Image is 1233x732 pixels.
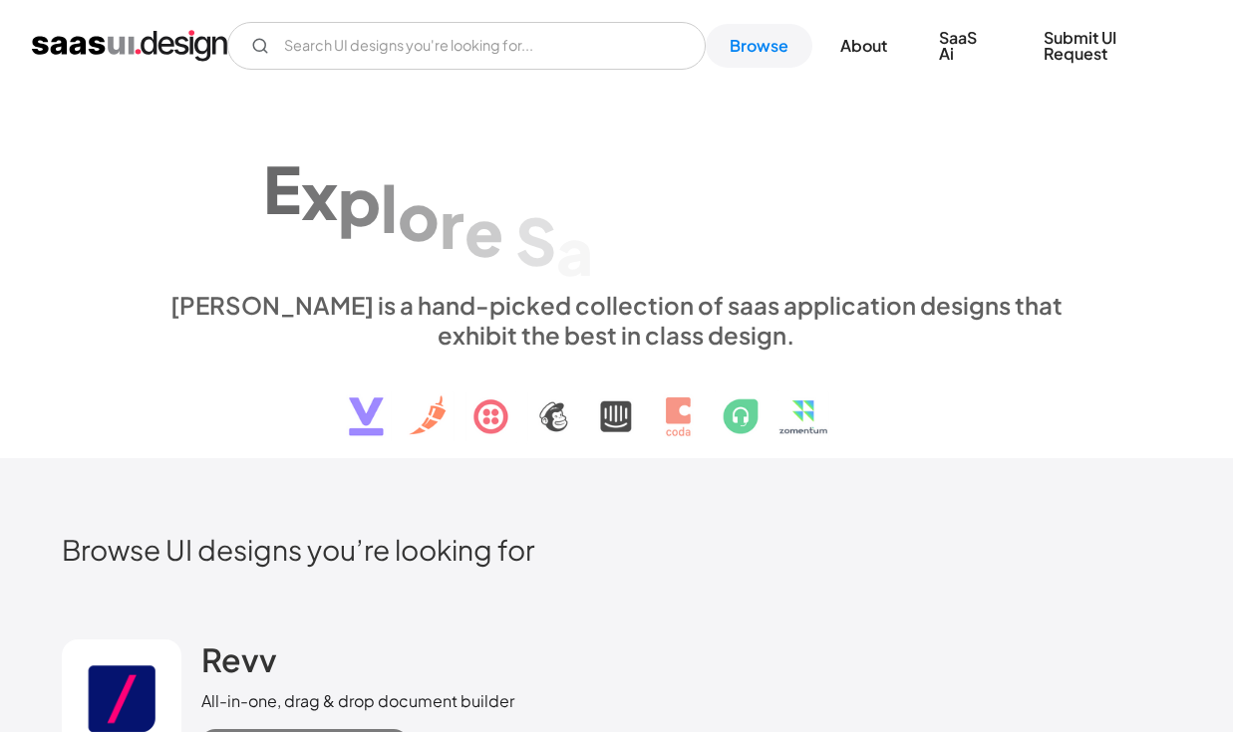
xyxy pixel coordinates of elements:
[227,22,706,70] input: Search UI designs you're looking for...
[32,30,227,62] a: home
[706,24,812,68] a: Browse
[157,117,1075,270] h1: Explore SaaS UI design patterns & interactions.
[201,639,277,679] h2: Revv
[515,202,556,279] div: S
[301,155,338,232] div: x
[338,162,381,239] div: p
[381,169,398,246] div: l
[915,16,1016,76] a: SaaS Ai
[62,532,1171,567] h2: Browse UI designs you’re looking for
[314,350,918,453] img: text, icon, saas logo
[398,177,440,254] div: o
[556,212,593,289] div: a
[201,689,514,713] div: All-in-one, drag & drop document builder
[1020,16,1201,76] a: Submit UI Request
[816,24,911,68] a: About
[227,22,706,70] form: Email Form
[157,290,1075,350] div: [PERSON_NAME] is a hand-picked collection of saas application designs that exhibit the best in cl...
[440,185,464,262] div: r
[464,193,503,270] div: e
[201,639,277,689] a: Revv
[263,149,301,226] div: E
